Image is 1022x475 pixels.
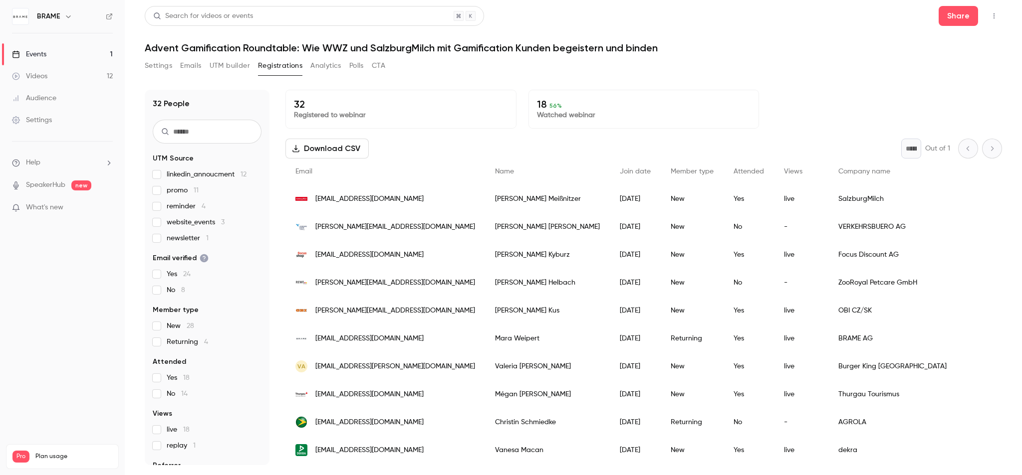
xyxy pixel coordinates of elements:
[495,168,514,175] span: Name
[661,213,724,241] div: New
[295,444,307,456] img: dekra.com
[295,221,307,233] img: verkehrsbuero.com
[315,361,475,372] span: [EMAIL_ADDRESS][PERSON_NAME][DOMAIN_NAME]
[315,250,424,260] span: [EMAIL_ADDRESS][DOMAIN_NAME]
[610,269,661,297] div: [DATE]
[315,417,424,428] span: [EMAIL_ADDRESS][DOMAIN_NAME]
[485,269,610,297] div: [PERSON_NAME] Helbach
[193,442,196,449] span: 1
[485,241,610,269] div: [PERSON_NAME] Kyburz
[774,297,828,324] div: live
[167,217,225,227] span: website_events
[204,338,208,345] span: 4
[661,352,724,380] div: New
[194,187,199,194] span: 11
[153,357,186,367] span: Attended
[310,58,341,74] button: Analytics
[939,6,978,26] button: Share
[12,49,46,59] div: Events
[315,389,424,400] span: [EMAIL_ADDRESS][DOMAIN_NAME]
[315,278,475,288] span: [PERSON_NAME][EMAIL_ADDRESS][DOMAIN_NAME]
[295,168,312,175] span: Email
[724,213,774,241] div: No
[620,168,651,175] span: Join date
[610,324,661,352] div: [DATE]
[210,58,250,74] button: UTM builder
[167,321,194,331] span: New
[206,235,209,242] span: 1
[610,213,661,241] div: [DATE]
[774,269,828,297] div: -
[187,322,194,329] span: 28
[295,388,307,400] img: thurgau-bodensee.ch
[372,58,385,74] button: CTA
[724,352,774,380] div: Yes
[167,169,247,179] span: linkedin_annoucment
[828,408,1008,436] div: AGROLA
[12,8,28,24] img: BRAME
[724,380,774,408] div: Yes
[12,451,29,463] span: Pro
[167,285,185,295] span: No
[315,194,424,204] span: [EMAIL_ADDRESS][DOMAIN_NAME]
[202,203,206,210] span: 4
[315,306,475,316] span: [PERSON_NAME][EMAIL_ADDRESS][DOMAIN_NAME]
[101,203,113,212] iframe: Noticeable Trigger
[153,253,209,263] span: Email verified
[610,436,661,464] div: [DATE]
[610,297,661,324] div: [DATE]
[315,333,424,344] span: [EMAIL_ADDRESS][DOMAIN_NAME]
[838,168,890,175] span: Company name
[774,213,828,241] div: -
[828,324,1008,352] div: BRAME AG
[724,269,774,297] div: No
[295,416,307,428] img: agrola.ch
[258,58,302,74] button: Registrations
[145,42,1002,54] h1: Advent Gamification Roundtable: Wie WWZ und SalzburgMilch mit Gamification Kunden begeistern und ...
[241,171,247,178] span: 12
[315,445,424,456] span: [EMAIL_ADDRESS][DOMAIN_NAME]
[828,380,1008,408] div: Thurgau Tourismus
[485,213,610,241] div: [PERSON_NAME] [PERSON_NAME]
[26,180,65,190] a: SpeakerHub
[734,168,764,175] span: Attended
[774,380,828,408] div: live
[315,222,475,232] span: [PERSON_NAME][EMAIL_ADDRESS][DOMAIN_NAME]
[294,110,508,120] p: Registered to webinar
[71,180,91,190] span: new
[12,158,113,168] li: help-dropdown-opener
[724,241,774,269] div: Yes
[295,277,307,289] img: rewe-group.com
[153,154,194,163] span: UTM Source
[828,269,1008,297] div: ZooRoyal Petcare GmbH
[37,11,60,21] h6: BRAME
[828,185,1008,213] div: SalzburgMilch
[661,436,724,464] div: New
[485,185,610,213] div: [PERSON_NAME] Meißnitzer
[349,58,364,74] button: Polls
[925,144,950,154] p: Out of 1
[537,110,751,120] p: Watched webinar
[610,241,661,269] div: [DATE]
[153,11,253,21] div: Search for videos or events
[774,352,828,380] div: live
[221,219,225,226] span: 3
[610,352,661,380] div: [DATE]
[724,436,774,464] div: Yes
[485,380,610,408] div: Mégan [PERSON_NAME]
[828,213,1008,241] div: VERKEHRSBUERO AG
[671,168,714,175] span: Member type
[661,241,724,269] div: New
[828,436,1008,464] div: dekra
[12,93,56,103] div: Audience
[661,297,724,324] div: New
[610,380,661,408] div: [DATE]
[828,241,1008,269] div: Focus Discount AG
[181,390,188,397] span: 14
[35,453,112,461] span: Plan usage
[485,297,610,324] div: [PERSON_NAME] Kus
[167,373,190,383] span: Yes
[784,168,802,175] span: Views
[724,185,774,213] div: Yes
[537,98,751,110] p: 18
